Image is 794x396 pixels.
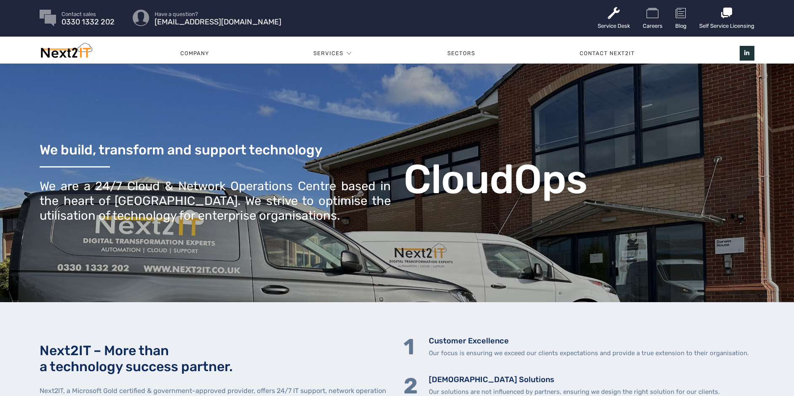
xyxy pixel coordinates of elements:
h2: Next2IT – More than a technology success partner. [40,343,390,375]
a: Company [128,41,261,66]
span: 0330 1332 202 [61,19,115,25]
img: Next2IT [40,43,92,62]
b: CloudOps [404,155,587,204]
p: Our focus is ensuring we exceed our clients expectations and provide a true extension to their or... [429,348,749,358]
h5: Customer Excellence [429,336,749,346]
a: Have a question? [EMAIL_ADDRESS][DOMAIN_NAME] [155,11,281,25]
h5: [DEMOGRAPHIC_DATA] Solutions [429,375,720,385]
h3: We build, transform and support technology [40,143,390,157]
span: [EMAIL_ADDRESS][DOMAIN_NAME] [155,19,281,25]
a: Contact Next2IT [527,41,687,66]
a: Sectors [396,41,528,66]
div: We are a 24/7 Cloud & Network Operations Centre based in the heart of [GEOGRAPHIC_DATA]. We striv... [40,179,390,223]
span: Contact sales [61,11,115,17]
span: Have a question? [155,11,281,17]
a: Services [313,41,343,66]
a: Contact sales 0330 1332 202 [61,11,115,25]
